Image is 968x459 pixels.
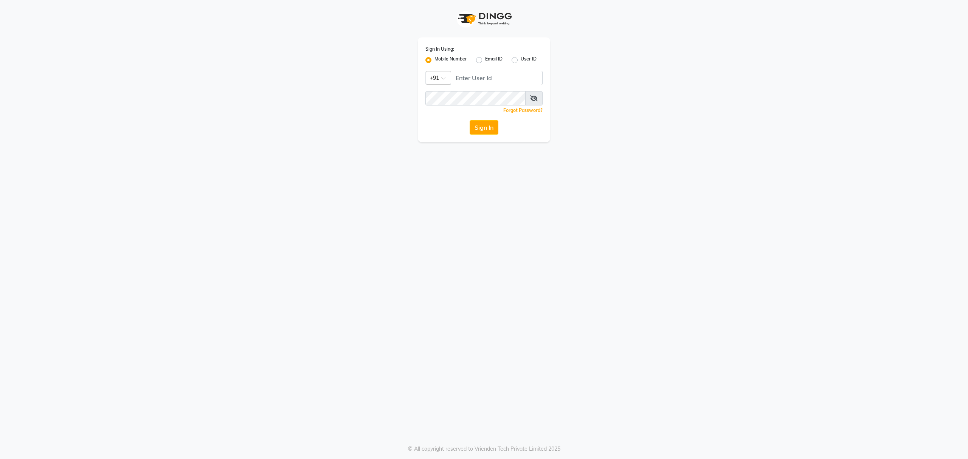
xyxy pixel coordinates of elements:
button: Sign In [470,120,498,135]
a: Forgot Password? [503,107,543,113]
label: Email ID [485,56,503,65]
input: Username [425,91,526,105]
label: User ID [521,56,537,65]
img: logo1.svg [454,8,514,30]
label: Mobile Number [434,56,467,65]
label: Sign In Using: [425,46,454,53]
input: Username [451,71,543,85]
